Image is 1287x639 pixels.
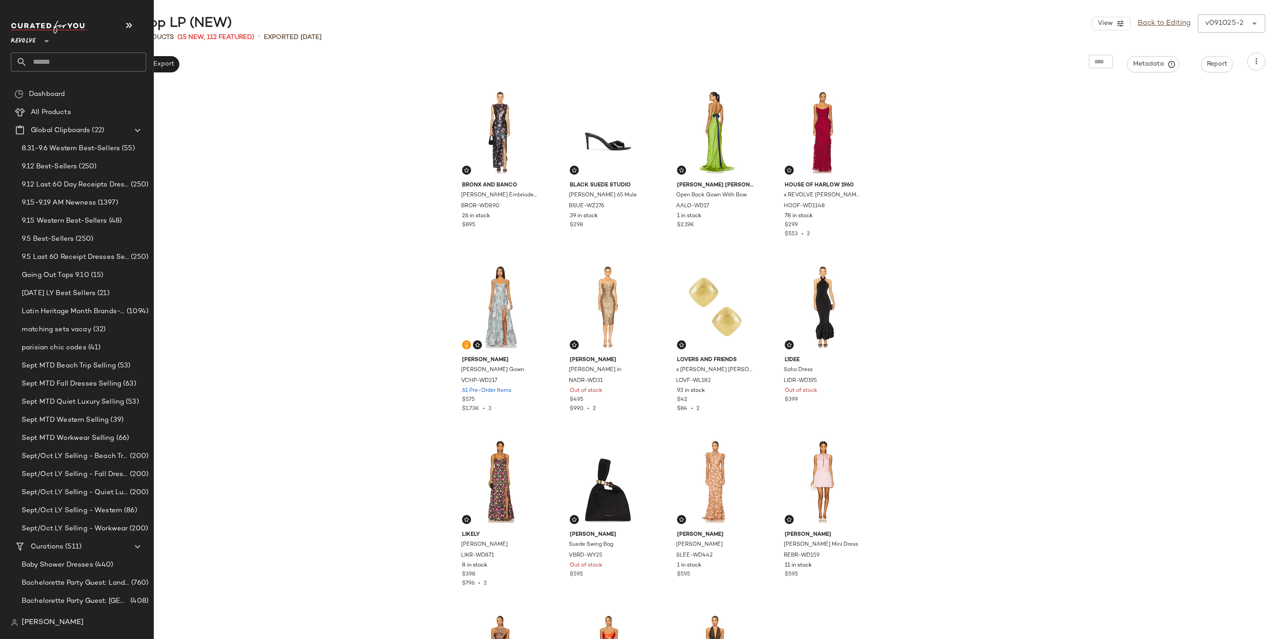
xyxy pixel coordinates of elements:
img: AALO-WD17_V1.jpg [670,86,761,178]
span: • [584,406,593,412]
span: Sept/Oct LY Selling - Workwear [22,524,128,534]
img: svg%3e [679,167,684,173]
span: $595 [785,571,798,579]
span: 2 [696,406,700,412]
span: LIDR-WD195 [784,377,817,385]
img: VBRD-WY25_V1.jpg [562,436,653,527]
span: 1 in stock [677,212,701,220]
div: v091025-2 [1205,18,1244,29]
span: (511) [63,542,81,552]
span: (200) [128,451,148,462]
span: (440) [93,560,114,570]
span: BROR-WD890 [461,202,500,210]
span: [PERSON_NAME] Mini Dress [784,541,858,549]
img: svg%3e [464,167,469,173]
img: BROR-WD890_V1.jpg [455,86,546,178]
img: NADR-WD31_V1.jpg [562,261,653,353]
span: (86) [122,505,137,516]
span: BLACK SUEDE STUDIO [570,181,646,190]
span: x REVOLVE [PERSON_NAME] [784,191,860,200]
span: Metadata [1133,60,1174,68]
span: Out of stock [785,387,817,395]
span: $42 [677,396,687,404]
span: Sept/Oct LY Selling - Quiet Luxe [22,487,128,498]
span: SLEE-WD442 [676,552,713,560]
img: BSUE-WZ276_V1.jpg [562,86,653,178]
img: SLEE-WD442_V1.jpg [670,436,761,527]
span: Sept/Oct LY Selling - Beach Trip [22,451,128,462]
span: 93 in stock [677,387,705,395]
span: NADR-WD31 [569,377,603,385]
span: (32) [91,324,106,335]
span: (15 New, 112 Featured) [177,33,254,42]
img: svg%3e [11,619,18,626]
span: $299 [785,221,798,229]
img: svg%3e [464,342,469,348]
span: [PERSON_NAME] Gown [461,366,524,374]
span: $2.19K [677,221,694,229]
span: 3 [488,406,491,412]
span: 9.5 Best-Sellers [22,234,74,244]
span: Sept/Oct LY Selling - Western [22,505,122,516]
span: 39 in stock [570,212,598,220]
img: svg%3e [572,342,577,348]
span: 2 [484,581,487,587]
span: (21) [95,288,110,299]
span: 9.15-9.19 AM Newness [22,198,96,208]
span: • [479,406,488,412]
span: $595 [677,571,690,579]
span: (1094) [125,306,148,317]
span: Soho Dress [784,366,813,374]
img: svg%3e [572,167,577,173]
span: Curations [31,542,63,552]
span: Out of stock [570,387,602,395]
span: (39) [109,415,124,425]
span: $1.73K [462,406,479,412]
p: Exported [DATE] [264,33,322,42]
span: [PERSON_NAME] in [569,366,621,374]
img: svg%3e [475,342,480,348]
span: 8.31-9.6 Western Best-Sellers [22,143,120,154]
span: $553 [785,231,798,237]
img: svg%3e [679,517,684,522]
img: svg%3e [679,342,684,348]
img: svg%3e [14,90,24,99]
span: Out of stock [570,562,602,570]
span: Bachelorette Party Guest: [GEOGRAPHIC_DATA] [22,596,129,606]
span: View [1097,20,1112,27]
span: (55) [120,143,135,154]
img: LIDR-WD195_V1.jpg [777,261,868,353]
span: (41) [86,343,101,353]
span: [PERSON_NAME] [22,617,84,628]
img: HOOF-WD1148_V1.jpg [777,86,868,178]
span: matching sets vacay [22,324,91,335]
span: $595 [570,571,583,579]
span: (48) [107,216,122,226]
button: Metadata [1127,56,1179,72]
span: (250) [129,252,148,262]
img: svg%3e [572,517,577,522]
span: (63) [121,379,136,389]
span: 11 in stock [785,562,812,570]
span: [DATE] LY Best Sellers [22,288,95,299]
span: Bachelorette Party Guest: Landing Page [22,578,129,588]
span: L'IDEE [785,356,861,364]
span: (66) [114,433,129,443]
span: [PERSON_NAME] [676,541,723,549]
span: (53) [124,397,139,407]
span: $398 [462,571,475,579]
button: View [1092,17,1130,30]
span: $895 [462,221,475,229]
span: Sept MTD Beach Trip Selling [22,361,116,371]
span: 26 in stock [462,212,490,220]
span: Report [1206,61,1227,68]
span: (250) [129,180,148,190]
span: (760) [129,578,148,588]
span: 78 in stock [785,212,813,220]
span: parisian chic codes [22,343,86,353]
span: 61 Pre-Order Items [462,387,511,395]
span: $796 [462,581,475,587]
span: [PERSON_NAME] 65 Mule [569,191,637,200]
span: (200) [128,524,148,534]
img: LOVF-WL182_V1.jpg [670,261,761,353]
